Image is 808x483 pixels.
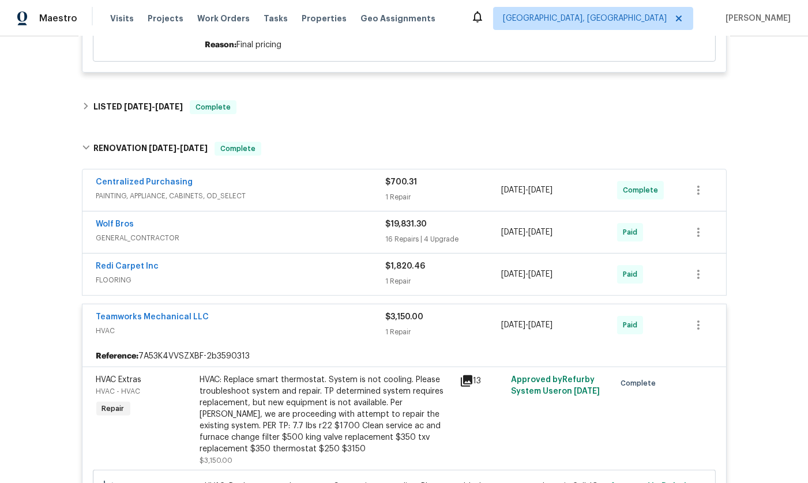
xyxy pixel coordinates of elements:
h6: LISTED [93,100,183,114]
span: Complete [216,143,260,154]
span: FLOORING [96,274,386,286]
span: HVAC Extras [96,376,142,384]
span: Reason: [205,41,236,49]
a: Wolf Bros [96,220,134,228]
span: Final pricing [236,41,281,49]
span: $700.31 [386,178,418,186]
span: [GEOGRAPHIC_DATA], [GEOGRAPHIC_DATA] [503,13,667,24]
div: HVAC: Replace smart thermostat. System is not cooling. Please troubleshoot system and repair. TP ... [200,374,453,455]
div: 1 Repair [386,326,502,338]
span: Geo Assignments [360,13,435,24]
span: Paid [623,269,642,280]
span: HVAC - HVAC [96,388,141,395]
span: - [501,269,553,280]
span: $3,150.00 [200,457,233,464]
h6: RENOVATION [93,142,208,156]
span: [DATE] [528,321,553,329]
div: 16 Repairs | 4 Upgrade [386,233,502,245]
div: 1 Repair [386,276,502,287]
span: Paid [623,227,642,238]
span: [DATE] [528,270,553,278]
span: [DATE] [155,103,183,111]
span: GENERAL_CONTRACTOR [96,232,386,244]
span: Approved by Refurby System User on [511,376,600,395]
span: [DATE] [528,186,553,194]
a: Redi Carpet Inc [96,262,159,270]
div: 1 Repair [386,191,502,203]
div: 7A53K4VVSZXBF-2b3590313 [82,346,726,367]
span: Complete [621,378,660,389]
span: Projects [148,13,183,24]
span: Maestro [39,13,77,24]
span: PAINTING, APPLIANCE, CABINETS, OD_SELECT [96,190,386,202]
span: HVAC [96,325,386,337]
span: Repair [97,403,129,414]
span: [DATE] [501,321,525,329]
a: Centralized Purchasing [96,178,193,186]
span: [DATE] [574,387,600,395]
span: Complete [191,101,235,113]
div: LISTED [DATE]-[DATE]Complete [78,93,730,121]
span: - [501,184,553,196]
b: Reference: [96,350,139,362]
span: - [124,103,183,111]
span: [DATE] [180,144,208,152]
a: Teamworks Mechanical LLC [96,313,209,321]
span: Properties [302,13,347,24]
span: Tasks [264,14,288,22]
span: [DATE] [501,228,525,236]
span: [DATE] [501,270,525,278]
span: [DATE] [501,186,525,194]
span: Paid [623,319,642,331]
span: $3,150.00 [386,313,424,321]
span: [DATE] [124,103,152,111]
span: - [501,227,553,238]
span: Complete [623,184,663,196]
span: [DATE] [149,144,176,152]
span: [PERSON_NAME] [721,13,791,24]
span: $1,820.46 [386,262,426,270]
div: RENOVATION [DATE]-[DATE]Complete [78,130,730,167]
span: $19,831.30 [386,220,427,228]
span: - [149,144,208,152]
div: 13 [460,374,505,388]
span: - [501,319,553,331]
span: [DATE] [528,228,553,236]
span: Visits [110,13,134,24]
span: Work Orders [197,13,250,24]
